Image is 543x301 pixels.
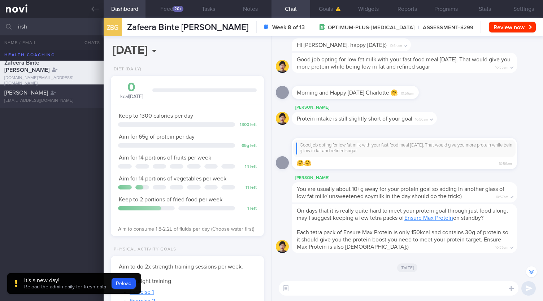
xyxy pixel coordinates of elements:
span: Hi [PERSON_NAME], happy [DATE]:) [297,42,387,48]
button: Reload [112,278,136,289]
button: Review now [489,22,536,32]
div: Good job opting for low fat milk with your fast food meal [DATE]. That would give you more protei... [296,143,513,154]
span: On days that it is really quite hard to meet your protein goal through just food along, may I sug... [297,208,508,221]
span: 🤗🤗 [297,160,311,166]
div: [DOMAIN_NAME][EMAIL_ADDRESS][DOMAIN_NAME] [4,75,99,86]
span: Keep to 1300 calories per day [119,113,193,119]
div: 65 g left [239,143,257,149]
span: 10:55am [495,63,508,70]
span: Aim for 14 portions of fruits per week [119,155,211,161]
div: It's a new day! [24,277,106,284]
span: Protein intake is still slightly short of your goal [297,116,412,122]
span: Keep to 2 portions of fried food per week [119,197,222,202]
span: [PERSON_NAME] [4,90,48,96]
strong: Week 8 of 13 [272,24,305,31]
div: 1 left [239,206,257,211]
span: Aim for 65g of protein per day [119,134,195,140]
span: OPTIMUM-PLUS-[MEDICAL_DATA] [328,24,414,31]
span: Reload the admin daily for fresh data [24,284,106,289]
div: 26+ [173,6,183,12]
span: Body weight training [119,278,171,284]
div: [EMAIL_ADDRESS][DOMAIN_NAME] [4,98,99,104]
a: Exercise 1 [130,289,154,295]
span: 10:59am [495,243,508,250]
div: [PERSON_NAME] [292,103,459,112]
div: Diet (Daily) [111,67,142,72]
a: Ensure Max Protein [404,215,453,221]
div: 1300 left [239,122,257,128]
div: Physical Activity Goals [111,247,176,252]
span: 10:54am [390,42,402,48]
span: Good job opting for low fat milk with your fast food meal [DATE]. That would give you more protei... [297,57,511,70]
div: 0 [118,81,145,94]
div: 11 left [239,185,257,191]
span: 10:56am [499,160,512,166]
span: Aim to do 2x strength training sessions per week. [119,264,243,270]
div: [PERSON_NAME] [292,174,539,182]
span: You are usually about 10+g away for your protein goal so adding in another glass of low fat milk/... [297,186,504,199]
span: 10:57am [496,193,508,200]
div: kcal [DATE] [118,81,145,100]
div: 14 left [239,164,257,170]
span: Aim for 14 portions of vegetables per week [119,176,226,182]
span: Morning and Happy [DATE] Charlotte 🤗 [297,90,398,96]
span: Each tetra pack of Ensure Max Protein is only 150kcal and contains 30g of protein so it should gi... [297,230,508,250]
span: [DATE] [397,263,418,272]
button: Chats [75,35,104,50]
span: Zafeera Binte [PERSON_NAME] [127,23,248,32]
div: ZBG [102,14,123,42]
span: ASSESSMENT-$299 [414,24,473,31]
span: 10:56am [415,115,428,122]
span: Aim to consume 1.8-2.2L of fluids per day (Choose water first) [118,227,254,232]
span: 10:56am [401,89,414,96]
span: Zafeera Binte [PERSON_NAME] [4,60,49,73]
